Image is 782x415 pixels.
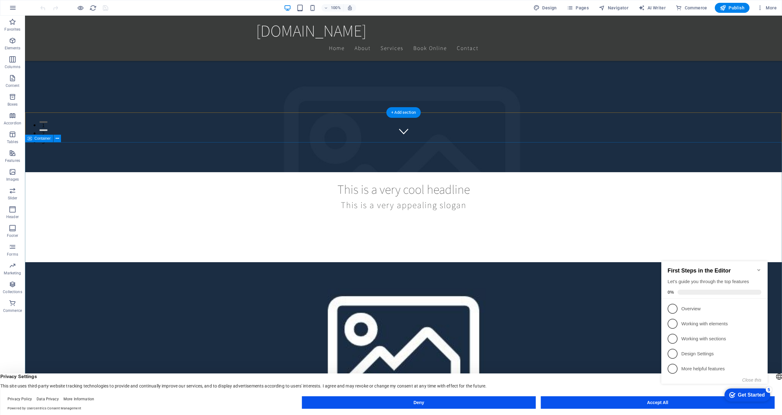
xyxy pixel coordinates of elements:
[3,308,22,313] p: Commerce
[3,49,109,64] li: Overview
[89,4,97,12] i: Reload page
[5,46,21,51] p: Elements
[3,79,109,94] li: Working with sections
[14,122,22,124] button: 3
[636,3,668,13] button: AI Writer
[9,15,103,22] h2: First Steps in the Editor
[386,107,421,118] div: + Add section
[8,102,18,107] p: Boxes
[6,177,19,182] p: Images
[79,140,106,146] div: Get Started
[3,94,109,109] li: Design Settings
[66,136,111,149] div: Get Started 5 items remaining, 0% complete
[531,3,559,13] div: Design (Ctrl+Alt+Y)
[321,4,344,12] button: 100%
[9,37,19,42] span: 0%
[98,15,103,20] div: Minimize checklist
[7,252,18,257] p: Forms
[5,64,20,69] p: Columns
[7,233,18,238] p: Footer
[77,4,84,12] button: Click here to leave preview mode and continue editing
[754,3,779,13] button: More
[8,196,18,201] p: Slider
[107,134,113,141] div: 5
[83,125,103,130] button: Close this
[34,137,51,140] span: Container
[4,121,21,126] p: Accordion
[720,5,744,11] span: Publish
[599,5,628,11] span: Navigator
[531,3,559,13] button: Design
[14,106,22,107] button: 1
[757,5,777,11] span: More
[89,4,97,12] button: reload
[533,5,557,11] span: Design
[23,83,98,90] p: Working with sections
[7,139,18,144] p: Tables
[347,5,353,11] i: On resize automatically adjust zoom level to fit chosen device.
[3,109,109,124] li: More helpful features
[331,4,341,12] h6: 100%
[3,289,22,294] p: Collections
[567,5,589,11] span: Pages
[5,158,20,163] p: Features
[673,3,710,13] button: Commerce
[4,271,21,276] p: Marketing
[638,5,666,11] span: AI Writer
[23,113,98,120] p: More helpful features
[9,26,103,33] div: Let's guide you through the top features
[676,5,707,11] span: Commerce
[4,27,20,32] p: Favorites
[14,114,22,115] button: 2
[23,53,98,60] p: Overview
[6,214,19,219] p: Header
[23,68,98,75] p: Working with elements
[715,3,749,13] button: Publish
[596,3,631,13] button: Navigator
[3,64,109,79] li: Working with elements
[23,98,98,105] p: Design Settings
[6,83,19,88] p: Content
[564,3,591,13] button: Pages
